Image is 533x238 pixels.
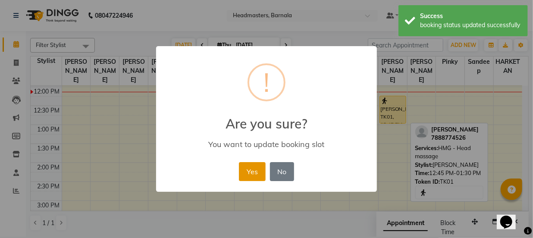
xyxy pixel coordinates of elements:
iframe: chat widget [497,204,524,229]
button: No [270,162,294,181]
div: ! [263,65,270,100]
div: Success [420,12,521,21]
div: You want to update booking slot [169,139,364,149]
h2: Are you sure? [156,106,377,132]
button: Yes [239,162,265,181]
div: booking status updated successfully [420,21,521,30]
